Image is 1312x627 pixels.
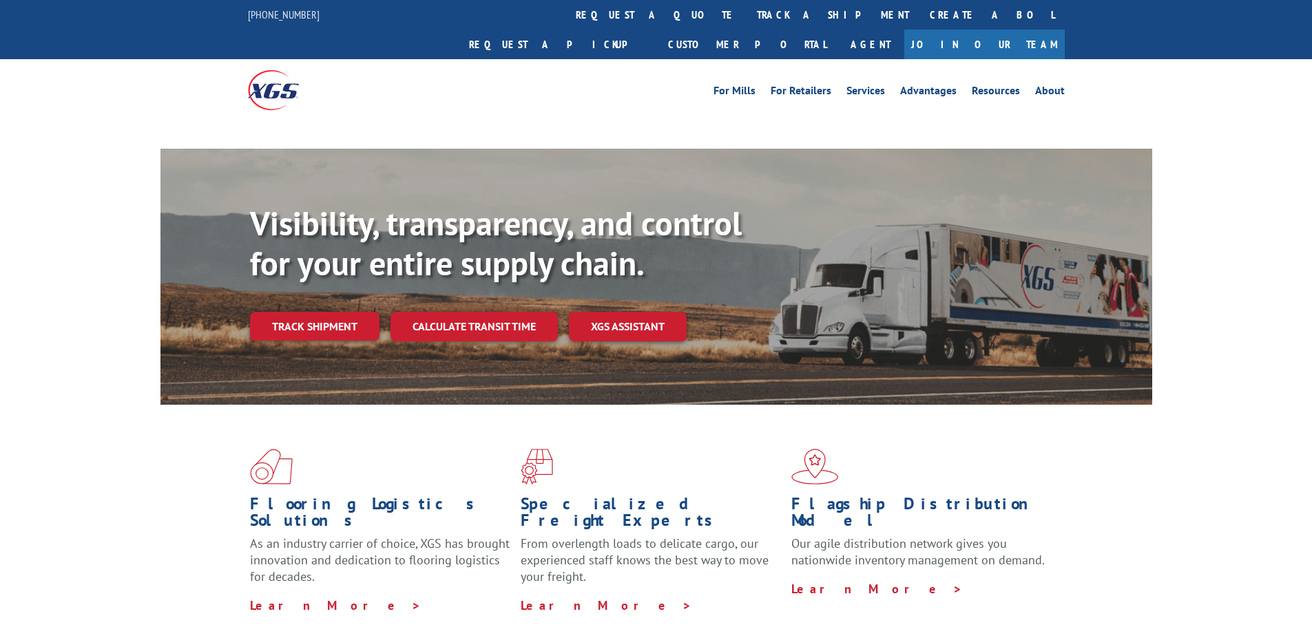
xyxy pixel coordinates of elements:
[250,202,742,284] b: Visibility, transparency, and control for your entire supply chain.
[569,312,687,341] a: XGS ASSISTANT
[521,535,781,597] p: From overlength loads to delicate cargo, our experienced staff knows the best way to move your fr...
[250,312,379,341] a: Track shipment
[904,30,1065,59] a: Join Our Team
[771,85,831,100] a: For Retailers
[900,85,957,100] a: Advantages
[1035,85,1065,100] a: About
[521,496,781,535] h1: Specialized Freight Experts
[791,581,963,597] a: Learn More >
[846,85,885,100] a: Services
[248,8,320,21] a: [PHONE_NUMBER]
[521,449,553,485] img: xgs-icon-focused-on-flooring-red
[250,496,510,535] h1: Flooring Logistics Solutions
[391,312,558,341] a: Calculate transit time
[714,85,756,100] a: For Mills
[250,535,510,584] span: As an industry carrier of choice, XGS has brought innovation and dedication to flooring logistics...
[250,449,293,485] img: xgs-icon-total-supply-chain-intelligence-red
[791,496,1052,535] h1: Flagship Distribution Model
[791,535,1045,568] span: Our agile distribution network gives you nationwide inventory management on demand.
[658,30,837,59] a: Customer Portal
[972,85,1020,100] a: Resources
[521,597,692,613] a: Learn More >
[250,597,421,613] a: Learn More >
[459,30,658,59] a: Request a pickup
[791,449,839,485] img: xgs-icon-flagship-distribution-model-red
[837,30,904,59] a: Agent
